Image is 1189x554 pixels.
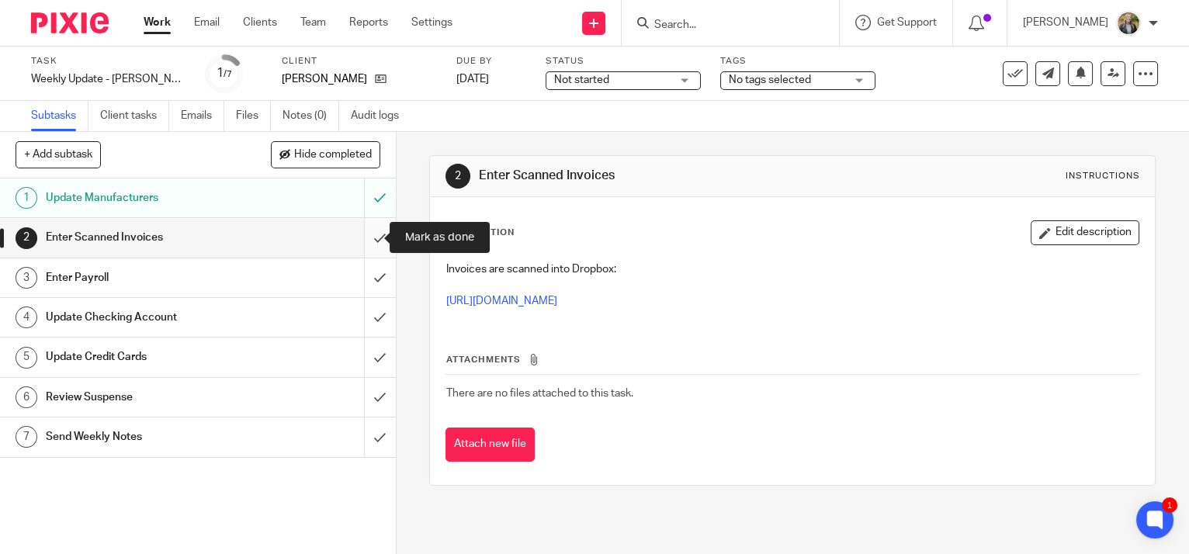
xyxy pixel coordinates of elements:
img: Pixie [31,12,109,33]
p: [PERSON_NAME] [282,71,367,87]
a: Notes (0) [283,101,339,131]
a: Settings [411,15,452,30]
p: [PERSON_NAME] [1023,15,1108,30]
div: Instructions [1065,170,1139,182]
div: 1 [217,64,232,82]
a: Client tasks [100,101,169,131]
button: + Add subtask [16,141,101,168]
label: Client [282,55,437,68]
div: 7 [16,426,37,448]
span: There are no files attached to this task. [446,388,633,399]
div: 4 [16,306,37,328]
h1: Enter Scanned Invoices [479,168,826,184]
span: Not started [554,74,609,85]
h1: Send Weekly Notes [46,425,248,448]
a: Files [236,101,271,131]
div: 1 [1162,497,1177,513]
a: Email [194,15,220,30]
h1: Enter Payroll [46,266,248,289]
div: 2 [445,164,470,189]
img: image.jpg [1116,11,1141,36]
a: [URL][DOMAIN_NAME] [446,296,557,306]
p: Invoices are scanned into Dropbox: [446,261,1139,277]
span: Hide completed [294,149,372,161]
a: Subtasks [31,101,88,131]
input: Search [653,19,792,33]
a: Emails [181,101,224,131]
button: Hide completed [271,141,380,168]
a: Team [300,15,326,30]
span: [DATE] [456,74,489,85]
span: Get Support [877,17,937,28]
a: Work [144,15,171,30]
button: Edit description [1031,220,1139,245]
h1: Review Suspense [46,386,248,409]
div: 2 [16,227,37,249]
span: Attachments [446,355,521,364]
p: Description [445,227,515,239]
div: 6 [16,386,37,408]
label: Task [31,55,186,68]
div: Weekly Update - Chatelain [31,71,186,87]
h1: Enter Scanned Invoices [46,226,248,249]
div: 3 [16,267,37,289]
div: 1 [16,187,37,209]
div: 5 [16,347,37,369]
span: No tags selected [729,74,811,85]
h1: Update Credit Cards [46,345,248,369]
label: Status [546,55,701,68]
div: Weekly Update - [PERSON_NAME] [31,71,186,87]
a: Reports [349,15,388,30]
h1: Update Manufacturers [46,186,248,209]
label: Tags [720,55,875,68]
button: Attach new file [445,428,535,462]
a: Clients [243,15,277,30]
h1: Update Checking Account [46,306,248,329]
a: Audit logs [351,101,411,131]
small: /7 [224,70,232,78]
label: Due by [456,55,526,68]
